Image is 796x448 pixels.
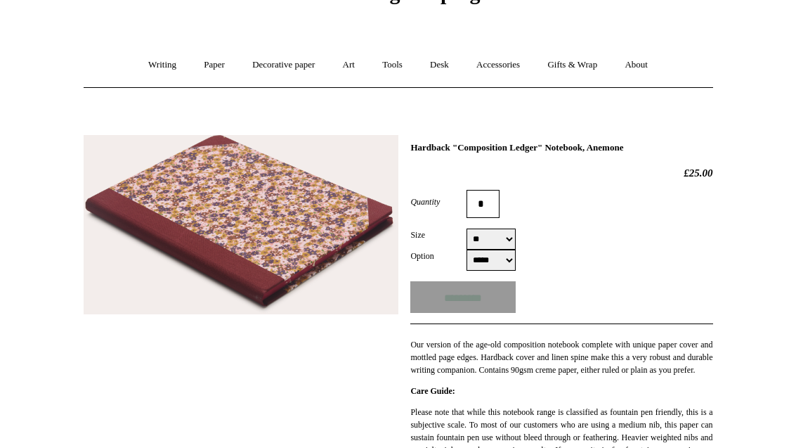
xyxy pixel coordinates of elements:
[136,46,189,84] a: Writing
[410,196,466,208] label: Quantity
[84,135,398,315] img: Hardback "Composition Ledger" Notebook, Anemone
[240,46,327,84] a: Decorative paper
[330,46,367,84] a: Art
[464,46,533,84] a: Accessories
[612,46,660,84] a: About
[370,46,415,84] a: Tools
[417,46,462,84] a: Desk
[410,338,712,376] p: Our version of the age-old composition notebook complete with unique paper cover and mottled page...
[410,250,466,262] label: Option
[410,142,712,153] h1: Hardback "Composition Ledger" Notebook, Anemone
[191,46,237,84] a: Paper
[535,46,610,84] a: Gifts & Wrap
[410,386,455,396] strong: Care Guide:
[410,167,712,179] h2: £25.00
[410,229,466,241] label: Size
